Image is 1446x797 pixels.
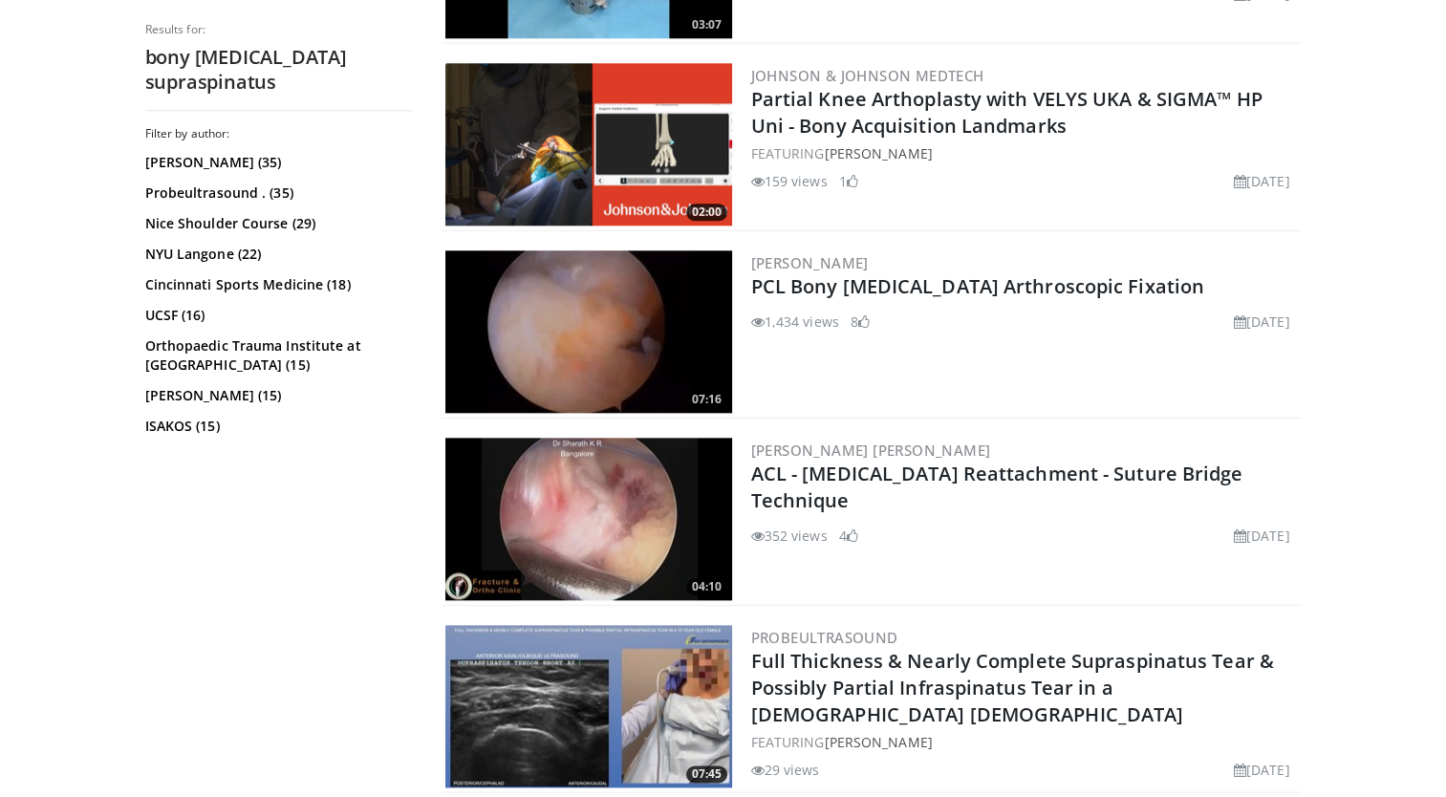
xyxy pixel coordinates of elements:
a: PCL Bony [MEDICAL_DATA] Arthroscopic Fixation [751,273,1205,299]
img: 3f23a37d-d848-4a44-9669-4afd700cd945.300x170_q85_crop-smart_upscale.jpg [445,625,732,787]
li: [DATE] [1234,312,1290,332]
span: 07:45 [686,765,727,783]
a: [PERSON_NAME] (15) [145,386,408,405]
span: 03:07 [686,16,727,33]
img: 305e8646-d0b3-49d3-ae8d-3612e32ec63e.300x170_q85_crop-smart_upscale.jpg [445,250,732,413]
a: NYU Langone (22) [145,245,408,264]
li: [DATE] [1234,760,1290,780]
li: 8 [851,312,870,332]
img: 10880183-925c-4d1d-aa73-511a6d8478f5.png.300x170_q85_crop-smart_upscale.png [445,63,732,226]
li: 29 views [751,760,820,780]
a: 02:00 [445,63,732,226]
span: 07:16 [686,391,727,408]
a: [PERSON_NAME] (35) [145,153,408,172]
li: [DATE] [1234,526,1290,546]
li: [DATE] [1234,171,1290,191]
a: [PERSON_NAME] [PERSON_NAME] [751,441,991,460]
span: 04:10 [686,578,727,595]
li: 4 [839,526,858,546]
a: [PERSON_NAME] [824,733,932,751]
a: 07:16 [445,250,732,413]
h2: bony [MEDICAL_DATA] supraspinatus [145,45,413,95]
span: 02:00 [686,204,727,221]
a: Probeultrasound [751,628,898,647]
a: 04:10 [445,438,732,600]
a: Cincinnati Sports Medicine (18) [145,275,408,294]
p: Results for: [145,22,413,37]
li: 1 [839,171,858,191]
a: Nice Shoulder Course (29) [145,214,408,233]
div: FEATURING [751,732,1298,752]
a: ISAKOS (15) [145,417,408,436]
li: 1,434 views [751,312,839,332]
li: 352 views [751,526,828,546]
img: 9ceb13c2-9a82-4528-9a30-1510405b6115.300x170_q85_crop-smart_upscale.jpg [445,438,732,600]
a: UCSF (16) [145,306,408,325]
a: Probeultrasound . (35) [145,183,408,203]
a: [PERSON_NAME] [751,253,869,272]
a: Orthopaedic Trauma Institute at [GEOGRAPHIC_DATA] (15) [145,336,408,375]
h3: Filter by author: [145,126,413,141]
a: Partial Knee Arthoplasty with VELYS UKA & SIGMA™ HP Uni - Bony Acquisition Landmarks [751,86,1263,139]
a: Full Thickness & Nearly Complete Supraspinatus Tear & Possibly Partial Infraspinatus Tear in a [D... [751,648,1274,727]
a: 07:45 [445,625,732,787]
a: [PERSON_NAME] [824,144,932,162]
a: Johnson & Johnson MedTech [751,66,984,85]
a: ACL - [MEDICAL_DATA] Reattachment - Suture Bridge Technique [751,461,1243,513]
li: 159 views [751,171,828,191]
div: FEATURING [751,143,1298,163]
